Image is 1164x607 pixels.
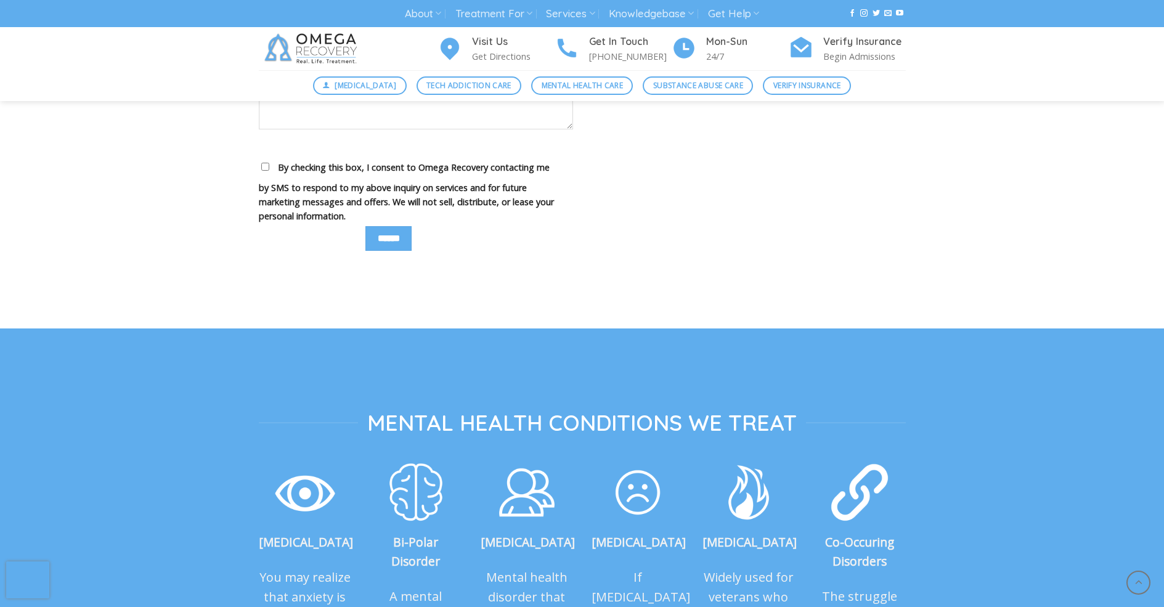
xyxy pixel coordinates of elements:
[313,76,407,95] a: [MEDICAL_DATA]
[592,534,686,550] strong: [MEDICAL_DATA]
[773,79,841,91] span: Verify Insurance
[643,76,753,95] a: Substance Abuse Care
[472,34,555,50] h4: Visit Us
[896,9,903,18] a: Follow on YouTube
[702,534,797,550] strong: [MEDICAL_DATA]
[884,9,892,18] a: Send us an email
[873,9,880,18] a: Follow on Twitter
[391,534,440,569] strong: Bi-Polar Disorder
[481,534,575,550] strong: [MEDICAL_DATA]
[259,534,353,550] strong: [MEDICAL_DATA]
[708,2,759,25] a: Get Help
[763,76,851,95] a: Verify Insurance
[1126,571,1150,595] a: Go to top
[405,2,441,25] a: About
[609,2,694,25] a: Knowledgebase
[849,9,856,18] a: Follow on Facebook
[542,79,623,91] span: Mental Health Care
[825,534,894,569] strong: Co-Occuring Disorders
[259,161,554,222] span: By checking this box, I consent to Omega Recovery contacting me by SMS to respond to my above inq...
[706,34,789,50] h4: Mon-Sun
[367,409,797,437] span: Mental Health Conditions We Treat
[438,34,555,64] a: Visit Us Get Directions
[653,79,743,91] span: Substance Abuse Care
[335,79,396,91] span: [MEDICAL_DATA]
[455,2,532,25] a: Treatment For
[706,49,789,63] p: 24/7
[555,34,672,64] a: Get In Touch [PHONE_NUMBER]
[589,34,672,50] h4: Get In Touch
[472,49,555,63] p: Get Directions
[259,27,367,70] img: Omega Recovery
[531,76,633,95] a: Mental Health Care
[860,9,868,18] a: Follow on Instagram
[546,2,595,25] a: Services
[823,34,906,50] h4: Verify Insurance
[589,49,672,63] p: [PHONE_NUMBER]
[426,79,511,91] span: Tech Addiction Care
[823,49,906,63] p: Begin Admissions
[789,34,906,64] a: Verify Insurance Begin Admissions
[417,76,522,95] a: Tech Addiction Care
[261,163,269,171] input: By checking this box, I consent to Omega Recovery contacting me by SMS to respond to my above inq...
